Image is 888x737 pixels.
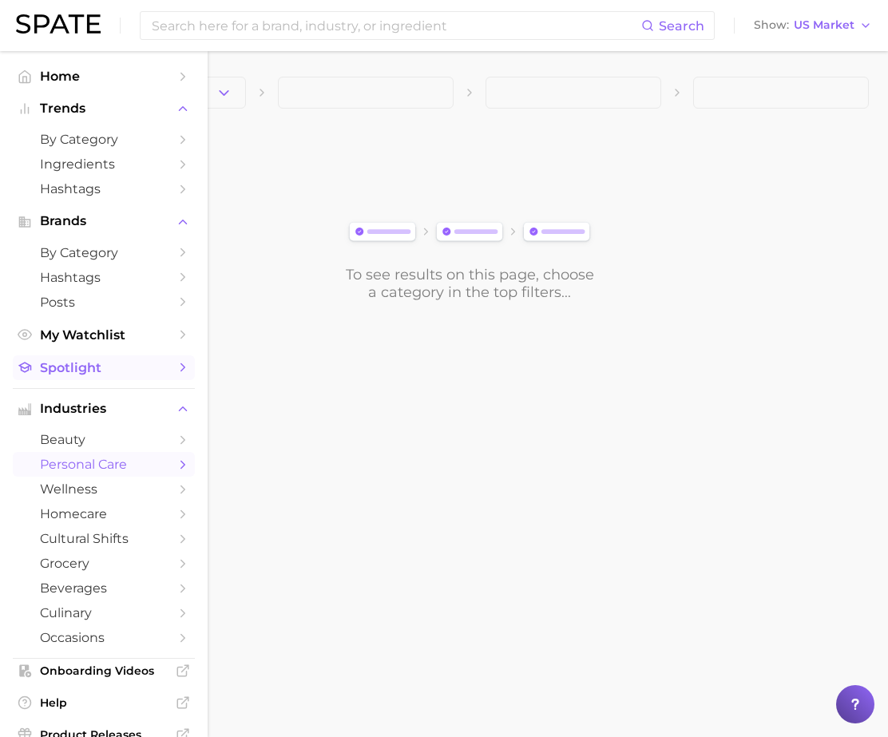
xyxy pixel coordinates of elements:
[13,501,195,526] a: homecare
[40,605,168,620] span: culinary
[40,132,168,147] span: by Category
[659,18,704,34] span: Search
[40,295,168,310] span: Posts
[13,64,195,89] a: Home
[13,452,195,477] a: personal care
[13,97,195,121] button: Trends
[13,691,195,715] a: Help
[40,157,168,172] span: Ingredients
[13,355,195,380] a: Spotlight
[13,323,195,347] a: My Watchlist
[40,531,168,546] span: cultural shifts
[750,15,876,36] button: ShowUS Market
[13,551,195,576] a: grocery
[13,127,195,152] a: by Category
[40,481,168,497] span: wellness
[13,576,195,600] a: beverages
[13,176,195,201] a: Hashtags
[40,69,168,84] span: Home
[13,265,195,290] a: Hashtags
[344,266,595,301] div: To see results on this page, choose a category in the top filters...
[13,209,195,233] button: Brands
[40,630,168,645] span: occasions
[40,695,168,710] span: Help
[40,457,168,472] span: personal care
[13,152,195,176] a: Ingredients
[40,360,168,375] span: Spotlight
[13,397,195,421] button: Industries
[794,21,854,30] span: US Market
[40,432,168,447] span: beauty
[40,270,168,285] span: Hashtags
[344,219,595,247] img: svg%3e
[13,600,195,625] a: culinary
[16,14,101,34] img: SPATE
[40,664,168,678] span: Onboarding Videos
[40,580,168,596] span: beverages
[40,181,168,196] span: Hashtags
[13,659,195,683] a: Onboarding Videos
[13,625,195,650] a: occasions
[40,402,168,416] span: Industries
[40,245,168,260] span: by Category
[13,240,195,265] a: by Category
[40,327,168,343] span: My Watchlist
[754,21,789,30] span: Show
[13,477,195,501] a: wellness
[13,526,195,551] a: cultural shifts
[40,506,168,521] span: homecare
[40,556,168,571] span: grocery
[13,290,195,315] a: Posts
[150,12,641,39] input: Search here for a brand, industry, or ingredient
[40,214,168,228] span: Brands
[13,427,195,452] a: beauty
[40,101,168,116] span: Trends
